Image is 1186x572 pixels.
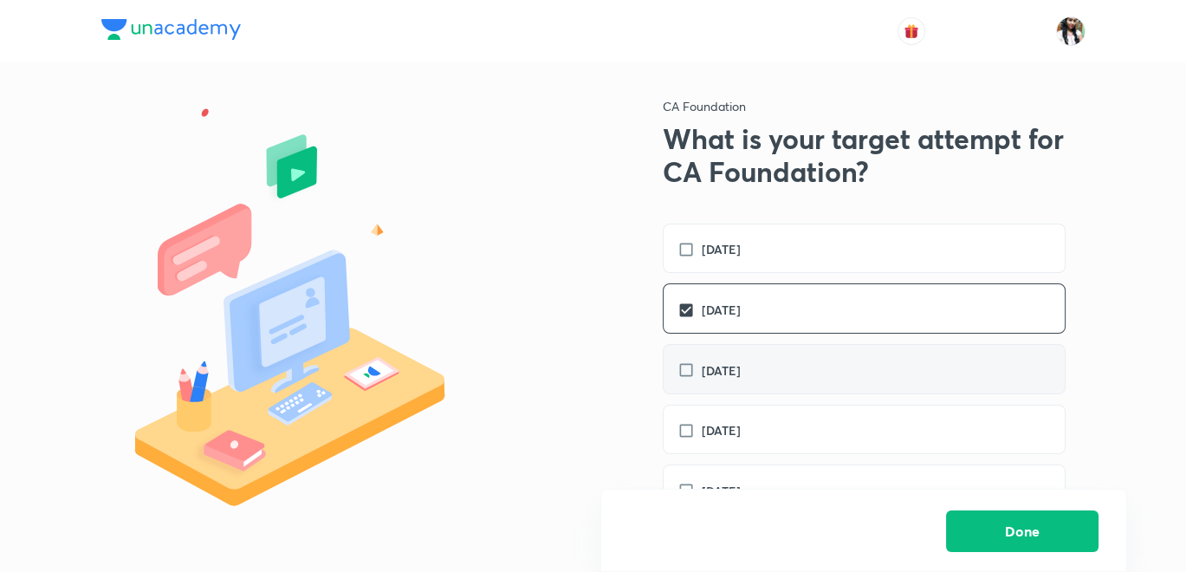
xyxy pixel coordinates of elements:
[663,97,1086,115] p: CA Foundation
[702,482,742,500] h6: [DATE]
[702,240,742,258] h6: [DATE]
[1056,16,1086,46] img: Bismita Dutta
[101,19,241,44] a: Company Logo
[663,122,1086,189] h2: What is your target attempt for CA Foundation?
[898,17,925,45] button: avatar
[702,301,742,319] h6: [DATE]
[702,421,742,439] h6: [DATE]
[101,19,241,40] img: Company Logo
[904,23,919,39] img: avatar
[946,510,1099,552] button: Done
[702,361,742,380] h6: [DATE]
[101,62,545,543] img: start_screen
